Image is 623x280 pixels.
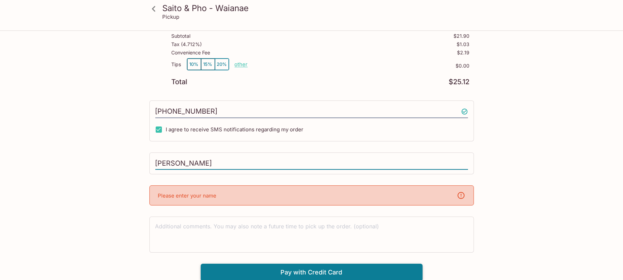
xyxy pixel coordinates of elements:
button: 10% [187,59,201,70]
button: 20% [215,59,229,70]
h3: Saito & Pho - Waianae [163,3,473,14]
input: Enter phone number [155,105,468,118]
p: Total [172,79,188,85]
button: 15% [201,59,215,70]
p: $1.03 [457,42,470,47]
p: $25.12 [449,79,470,85]
p: $21.90 [454,33,470,39]
p: Tips [172,62,181,67]
p: $2.19 [457,50,470,55]
p: Subtotal [172,33,191,39]
p: Please enter your name [158,192,217,199]
p: $0.00 [248,63,470,69]
p: Convenience Fee [172,50,210,55]
p: Pickup [163,14,180,20]
button: other [235,61,248,68]
p: Tax ( 4.712% ) [172,42,202,47]
input: Enter first and last name [155,157,468,170]
span: I agree to receive SMS notifications regarding my order [166,126,304,133]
